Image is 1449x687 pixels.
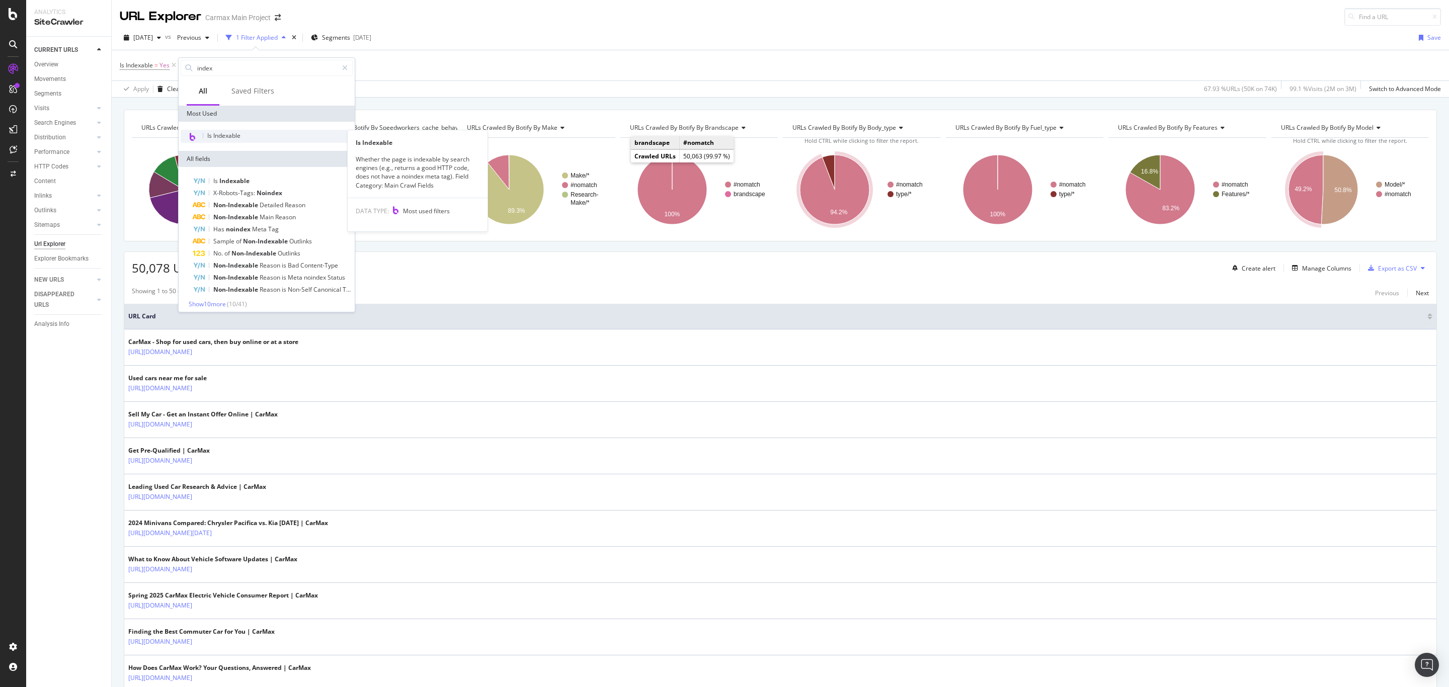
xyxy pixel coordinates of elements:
text: #nomatch [571,182,597,189]
h4: URLs Crawled By Botify By features [1116,120,1257,136]
div: Create alert [1242,264,1275,273]
button: Switch to Advanced Mode [1365,81,1441,97]
button: Export as CSV [1364,260,1417,276]
div: Previous [1375,289,1399,297]
svg: A chart. [457,146,614,233]
span: Outlinks [278,249,300,257]
text: Make/* [571,172,590,179]
span: Non-Indexable [213,201,260,209]
span: Yes [159,58,170,72]
text: brandscape [734,191,765,198]
span: Canonical [313,285,343,294]
text: 49.2% [1295,186,1312,193]
a: Search Engines [34,118,94,128]
h4: URLs Crawled By Botify By section [139,120,281,136]
a: Performance [34,147,94,157]
span: Bad [288,261,300,270]
text: #nomatch [1059,181,1086,188]
button: [DATE] [120,30,165,46]
div: URL Explorer [120,8,201,25]
svg: A chart. [946,146,1102,233]
div: 67.93 % URLs ( 50K on 74K ) [1204,84,1277,93]
text: 83.2% [1162,205,1179,212]
span: Detailed [260,201,285,209]
span: Non-Indexable [243,237,289,245]
span: of [236,237,243,245]
span: Non-Self [288,285,313,294]
svg: A chart. [132,146,288,233]
div: Sitemaps [34,220,60,230]
h4: URLs Crawled By Botify By speedworkers_cache_behaviors [302,120,484,136]
span: Non-Indexable [213,213,260,221]
div: Save [1427,33,1441,42]
div: Visits [34,103,49,114]
a: [URL][DOMAIN_NAME] [128,637,192,647]
svg: A chart. [620,146,777,233]
span: URLs Crawled By Botify By speedworkers_cache_behaviors [304,123,469,132]
h4: URLs Crawled By Botify By model [1279,120,1420,136]
span: Meta [288,273,304,282]
text: 16.8% [1141,168,1158,175]
a: Explorer Bookmarks [34,253,104,264]
span: noindex [304,273,328,282]
div: What to Know About Vehicle Software Updates | CarMax [128,555,297,564]
span: Non-Indexable [213,273,260,282]
button: Next [1416,287,1429,299]
span: Noindex [257,189,282,197]
div: Showing 1 to 50 of 50,078 entries [132,287,225,299]
h4: URLs Crawled By Botify By fuel_type [953,120,1095,136]
span: Sample [213,237,236,245]
text: #nomatch [896,181,923,188]
a: Movements [34,74,104,84]
button: Segments[DATE] [307,30,375,46]
div: Analytics [34,8,103,17]
span: Is Indexable [207,131,240,140]
div: Finding the Best Commuter Car for You | CarMax [128,627,275,636]
div: Clear [167,84,182,93]
div: Leading Used Car Research & Advice | CarMax [128,482,266,491]
span: Reason [260,273,282,282]
text: #nomatch [1222,181,1248,188]
span: is [282,285,288,294]
div: Whether the page is indexable by search engines (e.g., returns a good HTTP code, does not have a ... [348,155,488,190]
div: Content [34,176,56,187]
div: times [290,33,298,43]
span: ( 10 / 41 ) [227,300,247,308]
span: Reason [260,285,282,294]
div: CarMax - Shop for used cars, then buy online or at a store [128,337,298,347]
span: URLs Crawled By Botify By body_type [792,123,896,132]
span: Reason [285,201,305,209]
button: Apply [120,81,149,97]
span: URL Card [128,312,1425,321]
a: [URL][DOMAIN_NAME][DATE] [128,528,212,538]
div: Url Explorer [34,239,65,249]
span: Tag [343,285,353,294]
span: Is Indexable [120,61,153,69]
span: 2025 Oct. 5th [133,33,153,42]
a: CURRENT URLS [34,45,94,55]
div: A chart. [1271,146,1428,233]
div: Movements [34,74,66,84]
text: 94.2% [830,209,847,216]
div: Segments [34,89,61,99]
button: Save [1415,30,1441,46]
div: Distribution [34,132,66,143]
span: Show 10 more [189,300,226,308]
div: Export as CSV [1378,264,1417,273]
div: How Does CarMax Work? Your Questions, Answered | CarMax [128,663,311,672]
span: No. [213,249,224,257]
h4: URLs Crawled By Botify By make [465,120,606,136]
td: #nomatch [680,136,734,149]
div: Used cars near me for sale [128,374,236,383]
button: Create alert [1228,260,1275,276]
div: arrow-right-arrow-left [275,14,281,21]
span: Segments [322,33,350,42]
div: Explorer Bookmarks [34,253,89,264]
div: A chart. [1108,146,1265,233]
a: [URL][DOMAIN_NAME] [128,456,192,466]
text: 100% [990,211,1005,218]
a: HTTP Codes [34,161,94,172]
button: Previous [1375,287,1399,299]
text: 100% [664,211,680,218]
